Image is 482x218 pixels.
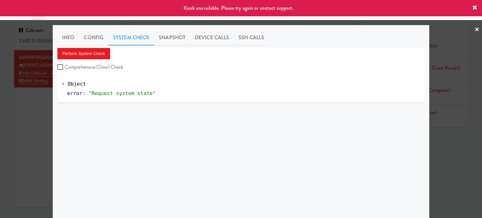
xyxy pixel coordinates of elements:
span: "Request system state" [88,90,156,96]
input: Comprehensive (Slow) Check [57,65,65,70]
a: Info [57,30,79,45]
a: SSH Calls [234,30,269,45]
a: System Check [108,30,154,45]
a: × [474,20,479,40]
span: error [67,90,83,96]
span: Object [68,81,86,87]
span: Kiosk unavailable. Please try again or contact support. [184,4,294,12]
span: : [83,90,86,96]
button: Perform System Check [57,48,110,59]
label: Comprehensive (Slow) Check [57,62,124,72]
a: Snapshot [154,30,190,45]
a: Device Calls [190,30,234,45]
a: Config [79,30,108,45]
